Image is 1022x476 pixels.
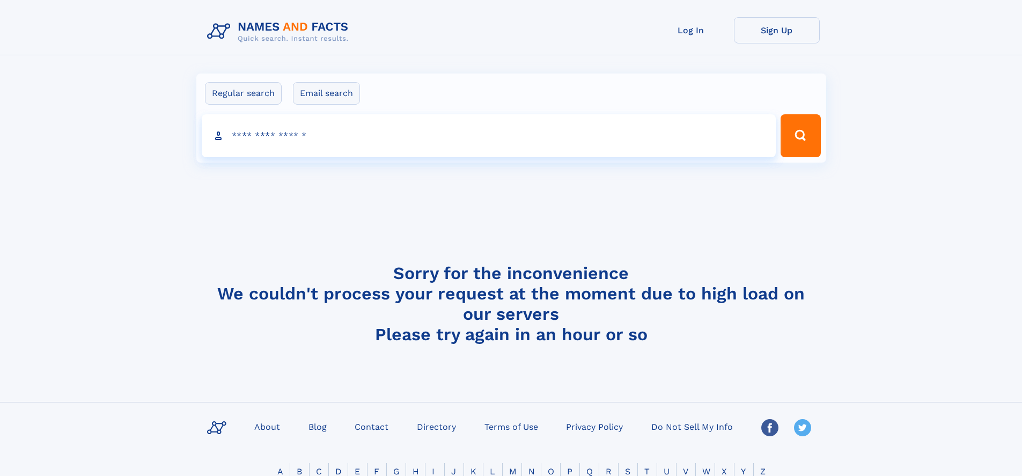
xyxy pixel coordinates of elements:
a: Log In [648,17,734,43]
a: Sign Up [734,17,820,43]
a: Do Not Sell My Info [647,419,737,434]
button: Search Button [781,114,820,157]
h4: Sorry for the inconvenience We couldn't process your request at the moment due to high load on ou... [203,263,820,345]
input: search input [202,114,776,157]
img: Logo Names and Facts [203,17,357,46]
a: Directory [413,419,460,434]
img: Facebook [761,419,778,436]
img: Twitter [794,419,811,436]
a: Terms of Use [480,419,542,434]
label: Email search [293,82,360,105]
label: Regular search [205,82,282,105]
a: About [250,419,284,434]
a: Privacy Policy [562,419,627,434]
a: Blog [304,419,331,434]
a: Contact [350,419,393,434]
